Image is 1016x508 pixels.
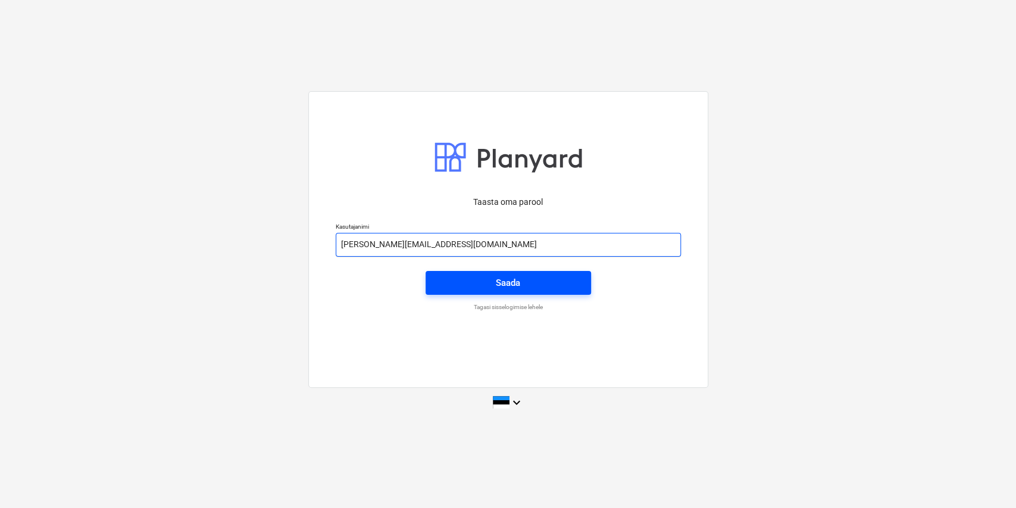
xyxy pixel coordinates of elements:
input: Kasutajanimi [336,233,681,257]
p: Taasta oma parool [336,196,681,208]
i: keyboard_arrow_down [509,395,524,410]
div: Saada [496,275,520,291]
button: Saada [426,271,591,295]
p: Kasutajanimi [336,223,681,233]
a: Tagasi sisselogimise lehele [330,303,687,311]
